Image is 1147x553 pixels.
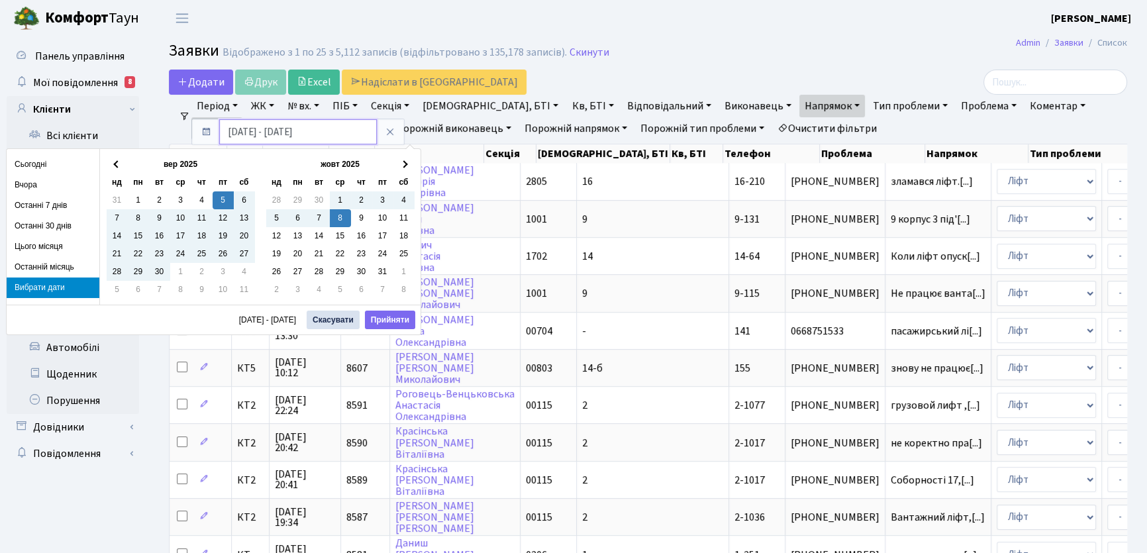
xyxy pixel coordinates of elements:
a: Admin [1016,36,1040,50]
td: 12 [266,227,287,245]
span: [PHONE_NUMBER] [791,438,879,448]
li: Список [1083,36,1127,50]
span: 155 [734,361,750,376]
td: 4 [234,263,255,281]
td: 6 [128,281,149,299]
a: Очистити фільтри [772,117,881,140]
td: 5 [213,191,234,209]
td: 25 [191,245,213,263]
th: [DEMOGRAPHIC_DATA], БТІ [536,144,670,163]
td: 13 [234,209,255,227]
a: Проблема [956,95,1022,117]
th: сб [393,174,415,191]
span: Вантажний ліфт,[...] [891,510,985,525]
td: 3 [170,191,191,209]
span: 9-131 [734,212,760,226]
td: 1 [330,191,351,209]
td: 5 [107,281,128,299]
th: жовт 2025 [287,156,393,174]
button: Переключити навігацію [166,7,199,29]
td: 8 [128,209,149,227]
th: сб [234,174,255,191]
td: 24 [170,245,191,263]
td: 23 [149,245,170,263]
span: 9-115 [734,286,760,301]
nav: breadcrumb [996,29,1147,57]
li: Вибрати дати [7,277,99,298]
span: [PHONE_NUMBER] [791,214,879,225]
span: [DATE] 20:41 [275,469,335,490]
a: [PERSON_NAME] [1051,11,1131,26]
span: - [582,324,586,338]
span: 9 корпус 3 під'[...] [891,212,970,226]
td: 9 [191,281,213,299]
a: Довідники [7,414,139,440]
td: 2 [191,263,213,281]
th: нд [266,174,287,191]
span: 16-210 [734,174,765,189]
th: Секція [484,144,536,163]
td: 9 [149,209,170,227]
span: [PHONE_NUMBER] [791,251,879,262]
span: Коли ліфт опуск[...] [891,249,980,264]
td: 23 [351,245,372,263]
button: Прийняти [365,311,415,329]
td: 8 [393,281,415,299]
td: 15 [330,227,351,245]
a: Excel [288,70,340,95]
td: 19 [266,245,287,263]
span: 2805 [526,174,547,189]
a: Коментар [1024,95,1091,117]
span: 9 [582,212,587,226]
a: ЖК [246,95,279,117]
span: знову не працює[...] [891,361,983,376]
td: 24 [372,245,393,263]
th: Дії [170,144,227,163]
span: КТ2 [237,512,264,523]
span: КТ2 [237,475,264,485]
th: вт [309,174,330,191]
span: [PHONE_NUMBER] [791,288,879,299]
td: 20 [287,245,309,263]
a: Період [191,95,243,117]
td: 27 [287,263,309,281]
th: пн [287,174,309,191]
td: 30 [351,263,372,281]
span: 2 [582,473,587,487]
td: 19 [213,227,234,245]
span: 2 [582,436,587,450]
td: 10 [372,209,393,227]
td: 22 [330,245,351,263]
th: ср [330,174,351,191]
span: 8591 [346,398,368,413]
span: 9 [582,286,587,301]
span: Не працює ванта[...] [891,286,985,301]
a: ПІБ [327,95,363,117]
li: Цього місяця [7,236,99,257]
a: Секція [366,95,415,117]
td: 6 [287,209,309,227]
a: Заявки [1054,36,1083,50]
a: Красінська[PERSON_NAME]Віталіївна [395,462,474,499]
td: 3 [213,263,234,281]
span: 1001 [526,212,547,226]
td: 2 [266,281,287,299]
td: 7 [107,209,128,227]
td: 15 [128,227,149,245]
span: [DATE] 19:34 [275,507,335,528]
th: Тип проблеми [1028,144,1146,163]
span: пасажирський лі[...] [891,324,982,338]
span: 00803 [526,361,552,376]
a: № вх. [282,95,324,117]
span: не коректно пра[...] [891,436,982,450]
td: 18 [191,227,213,245]
a: Панель управління [7,43,139,70]
span: 8587 [346,510,368,525]
span: Заявки [169,39,219,62]
a: Порожній напрямок [519,117,632,140]
a: Роговець-ВенцьковськаАнастасіяОлександрівна [395,387,515,424]
span: 16 [582,174,593,189]
span: 2-1017 [734,436,765,450]
th: Проблема [820,144,926,163]
a: Клієнти [7,96,139,123]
